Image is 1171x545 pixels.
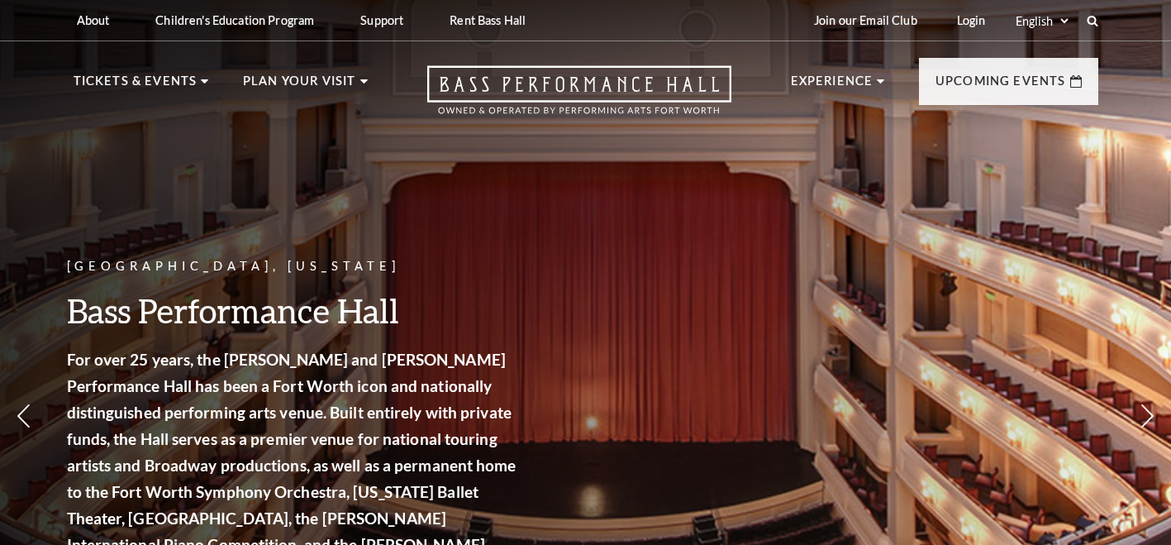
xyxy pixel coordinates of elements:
[360,13,403,27] p: Support
[791,71,873,101] p: Experience
[450,13,526,27] p: Rent Bass Hall
[67,256,521,277] p: [GEOGRAPHIC_DATA], [US_STATE]
[1012,13,1071,29] select: Select:
[155,13,314,27] p: Children's Education Program
[935,71,1066,101] p: Upcoming Events
[67,289,521,332] h3: Bass Performance Hall
[243,71,356,101] p: Plan Your Visit
[74,71,198,101] p: Tickets & Events
[77,13,110,27] p: About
